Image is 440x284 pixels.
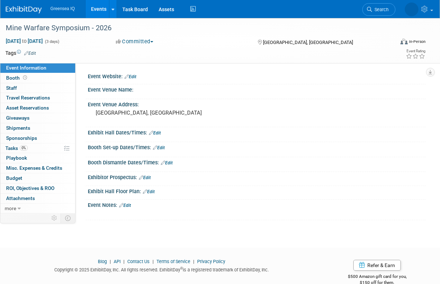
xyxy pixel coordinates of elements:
[0,113,75,123] a: Giveaways
[191,259,196,264] span: |
[50,6,75,11] span: Greensea IQ
[0,63,75,73] a: Event Information
[127,259,150,264] a: Contact Us
[88,99,426,108] div: Event Venue Address:
[122,259,126,264] span: |
[139,175,151,180] a: Edit
[5,49,36,57] td: Tags
[6,115,30,121] span: Giveaways
[88,127,426,137] div: Exhibit Hall Dates/Times:
[88,157,426,167] div: Booth Dismantle Dates/Times:
[0,183,75,193] a: ROI, Objectives & ROO
[149,130,161,136] a: Edit
[0,153,75,163] a: Playbook
[0,133,75,143] a: Sponsorships
[96,110,221,116] pre: [GEOGRAPHIC_DATA], [GEOGRAPHIC_DATA]
[263,40,353,45] span: [GEOGRAPHIC_DATA], [GEOGRAPHIC_DATA]
[161,160,173,165] a: Edit
[119,203,131,208] a: Edit
[113,38,156,45] button: Committed
[6,175,22,181] span: Budget
[0,103,75,113] a: Asset Reservations
[180,266,183,270] sup: ®
[6,135,37,141] span: Sponsorships
[6,65,46,71] span: Event Information
[22,75,28,80] span: Booth not reserved yet
[5,145,28,151] span: Tasks
[6,125,30,131] span: Shipments
[0,163,75,173] a: Misc. Expenses & Credits
[6,195,35,201] span: Attachments
[0,93,75,103] a: Travel Reservations
[157,259,190,264] a: Terms of Service
[6,6,42,13] img: ExhibitDay
[151,259,155,264] span: |
[0,173,75,183] a: Budget
[61,213,76,223] td: Toggle Event Tabs
[6,165,62,171] span: Misc. Expenses & Credits
[88,186,426,195] div: Exhibit Hall Floor Plan:
[5,205,16,211] span: more
[108,259,113,264] span: |
[0,194,75,203] a: Attachments
[114,259,121,264] a: API
[44,39,59,44] span: (3 days)
[405,3,418,16] img: Dawn D'Angelillo
[98,259,107,264] a: Blog
[143,189,155,194] a: Edit
[88,84,426,93] div: Event Venue Name:
[364,37,426,48] div: Event Format
[21,38,28,44] span: to
[48,213,61,223] td: Personalize Event Tab Strip
[88,172,426,181] div: Exhibitor Prospectus:
[197,259,225,264] a: Privacy Policy
[5,265,318,273] div: Copyright © 2025 ExhibitDay, Inc. All rights reserved. ExhibitDay is a registered trademark of Ex...
[20,145,28,151] span: 0%
[406,49,425,53] div: Event Rating
[6,85,17,91] span: Staff
[124,74,136,79] a: Edit
[153,145,165,150] a: Edit
[0,123,75,133] a: Shipments
[6,155,27,161] span: Playbook
[6,95,50,101] span: Travel Reservations
[0,204,75,213] a: more
[372,7,389,12] span: Search
[6,105,49,111] span: Asset Reservations
[88,200,426,209] div: Event Notes:
[0,143,75,153] a: Tasks0%
[409,39,426,44] div: In-Person
[3,22,390,35] div: Mine Warfare Symposium - 2026
[0,73,75,83] a: Booth
[88,71,426,80] div: Event Website:
[5,38,43,44] span: [DATE] [DATE]
[6,185,54,191] span: ROI, Objectives & ROO
[88,142,426,151] div: Booth Set-up Dates/Times:
[6,75,28,81] span: Booth
[0,83,75,93] a: Staff
[353,260,401,271] a: Refer & Earn
[24,51,36,56] a: Edit
[400,39,408,44] img: Format-Inperson.png
[362,3,395,16] a: Search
